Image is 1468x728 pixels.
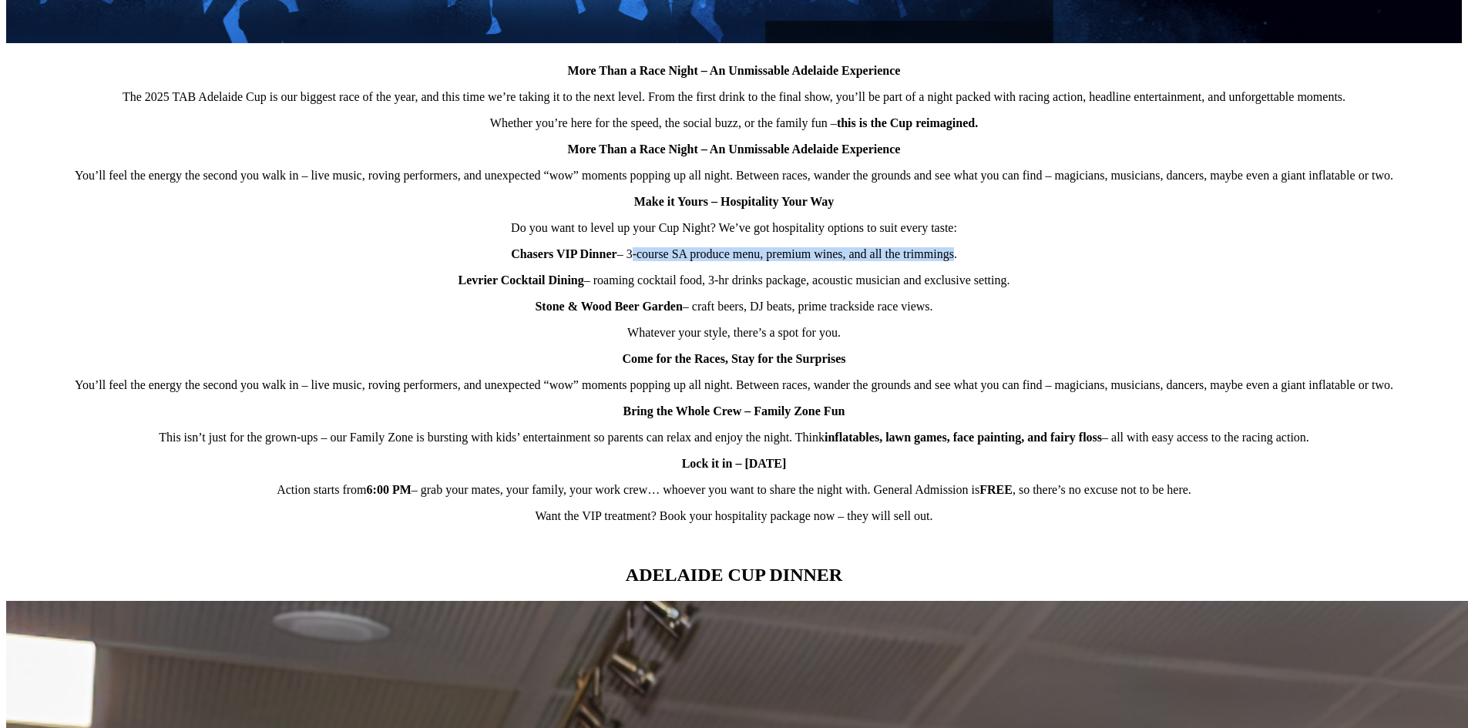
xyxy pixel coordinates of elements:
[837,116,978,129] strong: this is the Cup reimagined.
[682,457,787,470] strong: Lock it in – [DATE]
[6,431,1462,445] p: This isn’t just for the grown-ups – our Family Zone is bursting with kids’ entertainment so paren...
[6,509,1462,523] p: Want the VIP treatment? Book your hospitality package now – they will sell out.
[6,221,1462,235] p: Do you want to level up your Cup Night? We’ve got hospitality options to suit every taste:
[6,326,1462,340] p: Whatever your style, there’s a spot for you.
[367,483,373,496] strong: 6
[459,273,584,287] strong: Levrier Cocktail Dining
[6,565,1462,585] h2: ADELAIDE CUP DINNER
[6,169,1462,183] p: You’ll feel the energy the second you walk in – live music, roving performers, and unexpected “wo...
[6,273,1462,287] p: – roaming cocktail food, 3-hr drinks package, acoustic musician and exclusive setting.
[6,116,1462,130] p: Whether you’re here for the speed, the social buzz, or the family fun –
[6,247,1462,261] p: – 3-course SA produce menu, premium wines, and all the trimmings.
[6,378,1462,392] p: You’ll feel the energy the second you walk in – live music, roving performers, and unexpected “wo...
[373,483,412,496] strong: :00 PM
[623,404,845,418] strong: Bring the Whole Crew – Family Zone Fun
[825,431,1102,444] strong: inflatables, lawn games, face painting, and fairy floss
[568,64,901,77] strong: More Than a Race Night – An Unmissable Adelaide Experience
[6,483,1462,497] p: Action starts from – grab your mates, your family, your work crew… whoever you want to share the ...
[622,352,845,365] strong: Come for the Races, Stay for the Surprises
[568,143,901,156] strong: More Than a Race Night – An Unmissable Adelaide Experience
[535,300,682,313] strong: Stone & Wood Beer Garden
[979,483,1013,496] strong: FREE
[6,90,1462,104] p: The 2025 TAB Adelaide Cup is our biggest race of the year, and this time we’re taking it to the n...
[634,195,835,208] strong: Make it Yours – Hospitality Your Way
[511,247,617,260] strong: Chasers VIP Dinner
[6,300,1462,314] p: – craft beers, DJ beats, prime trackside race views.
